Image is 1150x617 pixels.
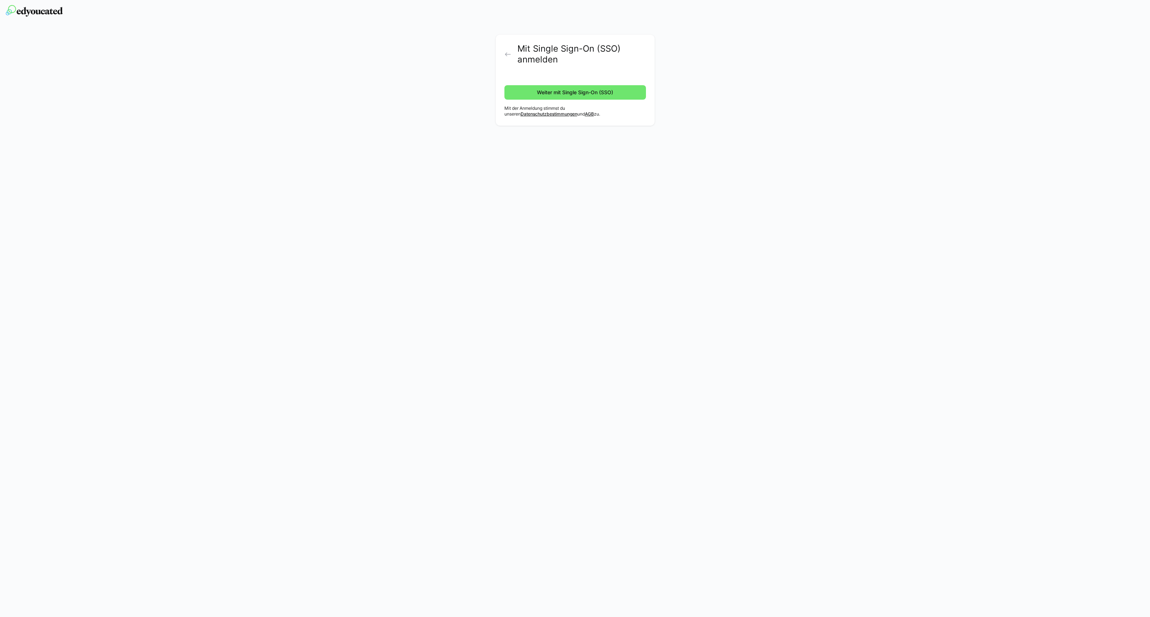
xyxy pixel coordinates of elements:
img: edyoucated [6,5,63,17]
p: Mit der Anmeldung stimmst du unseren und zu. [504,105,646,117]
button: Weiter mit Single Sign-On (SSO) [504,85,646,100]
span: Weiter mit Single Sign-On (SSO) [536,89,614,96]
a: Datenschutzbestimmungen [521,111,577,117]
h2: Mit Single Sign-On (SSO) anmelden [517,43,646,65]
a: AGB [585,111,594,117]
